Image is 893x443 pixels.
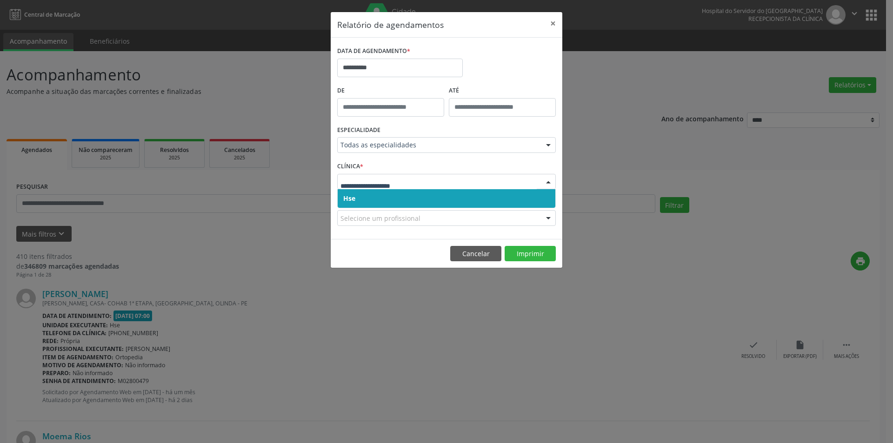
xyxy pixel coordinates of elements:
span: Selecione um profissional [340,213,420,223]
label: De [337,84,444,98]
span: Todas as especialidades [340,140,537,150]
h5: Relatório de agendamentos [337,19,444,31]
label: CLÍNICA [337,159,363,174]
button: Cancelar [450,246,501,262]
button: Imprimir [505,246,556,262]
span: Hse [343,194,355,203]
label: DATA DE AGENDAMENTO [337,44,410,59]
button: Close [544,12,562,35]
label: ESPECIALIDADE [337,123,380,138]
label: ATÉ [449,84,556,98]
